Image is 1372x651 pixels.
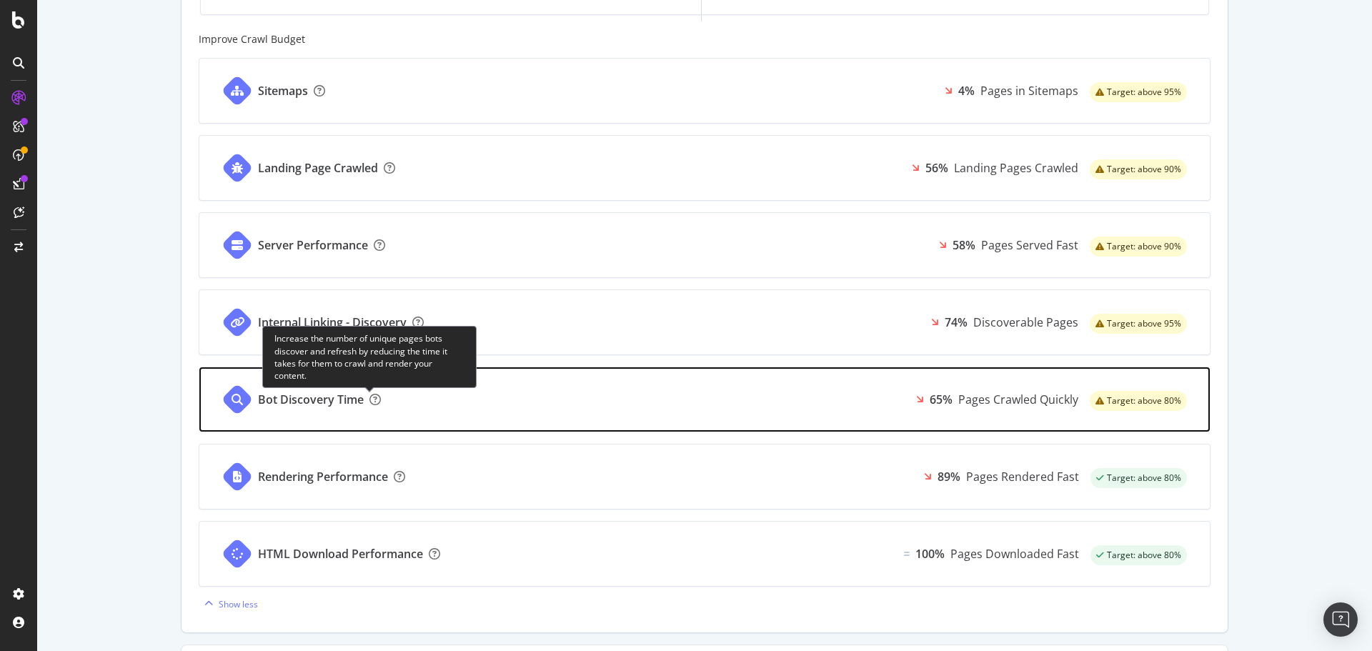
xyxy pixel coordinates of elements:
div: Landing Page Crawled [258,160,378,177]
div: Bot Discovery Time [258,392,364,408]
a: Internal Linking - Discovery74%Discoverable Pageswarning label [199,289,1211,355]
div: success label [1090,468,1187,488]
div: 74% [945,314,968,331]
div: warning label [1090,391,1187,411]
div: 58% [953,237,975,254]
div: Improve Crawl Budget [199,32,1211,46]
div: Discoverable Pages [973,314,1078,331]
div: Sitemaps [258,83,308,99]
a: HTML Download PerformanceEqual100%Pages Downloaded Fastsuccess label [199,521,1211,587]
div: Landing Pages Crawled [954,160,1078,177]
span: Target: above 80% [1107,551,1181,560]
div: Pages Served Fast [981,237,1078,254]
div: HTML Download Performance [258,546,423,562]
div: 100% [915,546,945,562]
span: Target: above 95% [1107,88,1181,96]
div: Internal Linking - Discovery [258,314,407,331]
div: Server Performance [258,237,368,254]
div: warning label [1090,237,1187,257]
span: Target: above 80% [1107,397,1181,405]
div: Pages in Sitemaps [980,83,1078,99]
img: Equal [904,552,910,556]
a: Rendering Performance89%Pages Rendered Fastsuccess label [199,444,1211,510]
div: warning label [1090,82,1187,102]
span: Target: above 90% [1107,242,1181,251]
div: Rendering Performance [258,469,388,485]
div: Increase the number of unique pages bots discover and refresh by reducing the time it takes for t... [262,326,477,388]
button: Show less [199,592,258,615]
span: Target: above 90% [1107,165,1181,174]
a: Bot Discovery Time65%Pages Crawled Quicklywarning label [199,367,1211,432]
div: 89% [938,469,960,485]
div: Pages Rendered Fast [966,469,1079,485]
div: 65% [930,392,953,408]
div: Pages Downloaded Fast [950,546,1079,562]
div: Pages Crawled Quickly [958,392,1078,408]
div: Show less [219,598,258,610]
div: warning label [1090,159,1187,179]
a: Server Performance58%Pages Served Fastwarning label [199,212,1211,278]
div: warning label [1090,314,1187,334]
span: Target: above 80% [1107,474,1181,482]
div: success label [1090,545,1187,565]
a: Landing Page Crawled56%Landing Pages Crawledwarning label [199,135,1211,201]
div: 4% [958,83,975,99]
div: Open Intercom Messenger [1323,602,1358,637]
div: 56% [925,160,948,177]
a: Sitemaps4%Pages in Sitemapswarning label [199,58,1211,124]
span: Target: above 95% [1107,319,1181,328]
